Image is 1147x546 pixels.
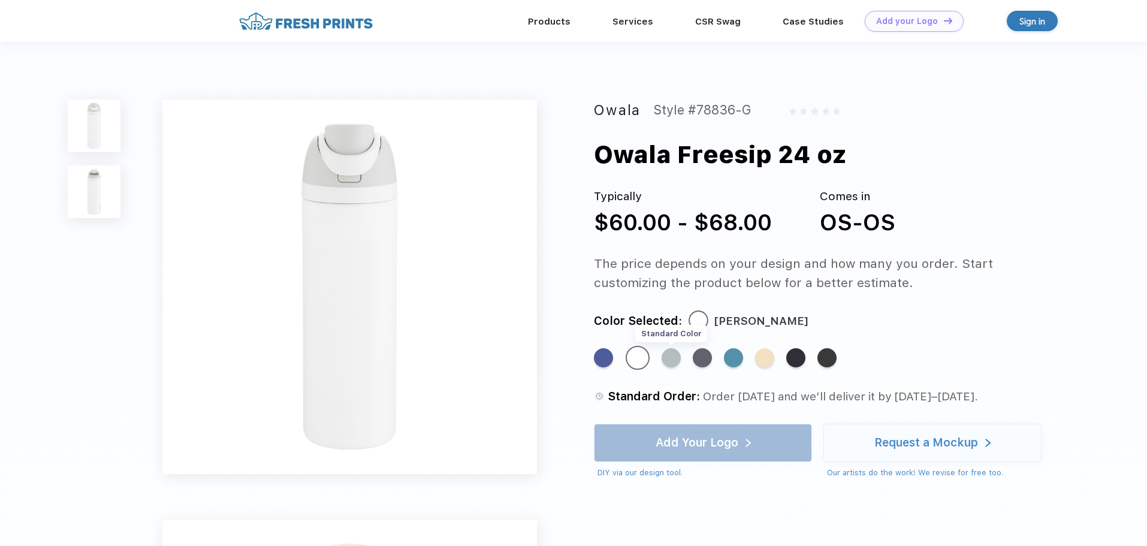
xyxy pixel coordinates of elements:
[594,312,682,331] div: Color Selected:
[820,206,895,239] div: OS-OS
[68,99,120,152] img: func=resize&h=100
[944,17,952,24] img: DT
[714,312,808,331] div: [PERSON_NAME]
[833,107,840,114] img: gray_star.svg
[528,16,571,27] a: Products
[724,348,743,367] div: Blue oasis
[1019,14,1045,28] div: Sign in
[876,16,938,26] div: Add your Logo
[594,391,605,402] img: standard order
[594,206,772,239] div: $60.00 - $68.00
[628,348,647,367] div: Shy marshmallow
[662,348,681,367] div: Calm waters
[653,99,751,121] div: Style #78836-G
[594,348,613,367] div: Blue jay
[693,348,712,367] div: Off the grid
[703,390,978,403] span: Order [DATE] and we’ll deliver it by [DATE]–[DATE].
[820,188,895,206] div: Comes in
[827,467,1042,479] div: Our artists do the work! We revise for free too.
[985,439,991,448] img: white arrow
[1007,11,1058,31] a: Sign in
[811,107,818,114] img: gray_star.svg
[800,107,807,114] img: gray_star.svg
[817,348,837,367] div: Very very dark
[874,437,978,449] div: Request a Mockup
[594,99,641,121] div: Owala
[68,165,120,218] img: func=resize&h=100
[822,107,829,114] img: gray_star.svg
[608,390,700,403] span: Standard Order:
[236,11,376,32] img: fo%20logo%202.webp
[786,348,805,367] div: Night safari
[594,137,846,173] div: Owala Freesip 24 oz
[162,99,537,474] img: func=resize&h=640
[789,107,796,114] img: gray_star.svg
[594,188,772,206] div: Typically
[594,254,1064,292] div: The price depends on your design and how many you order. Start customizing the product below for ...
[597,467,812,479] div: DIY via our design tool.
[755,348,774,367] div: Sunny daze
